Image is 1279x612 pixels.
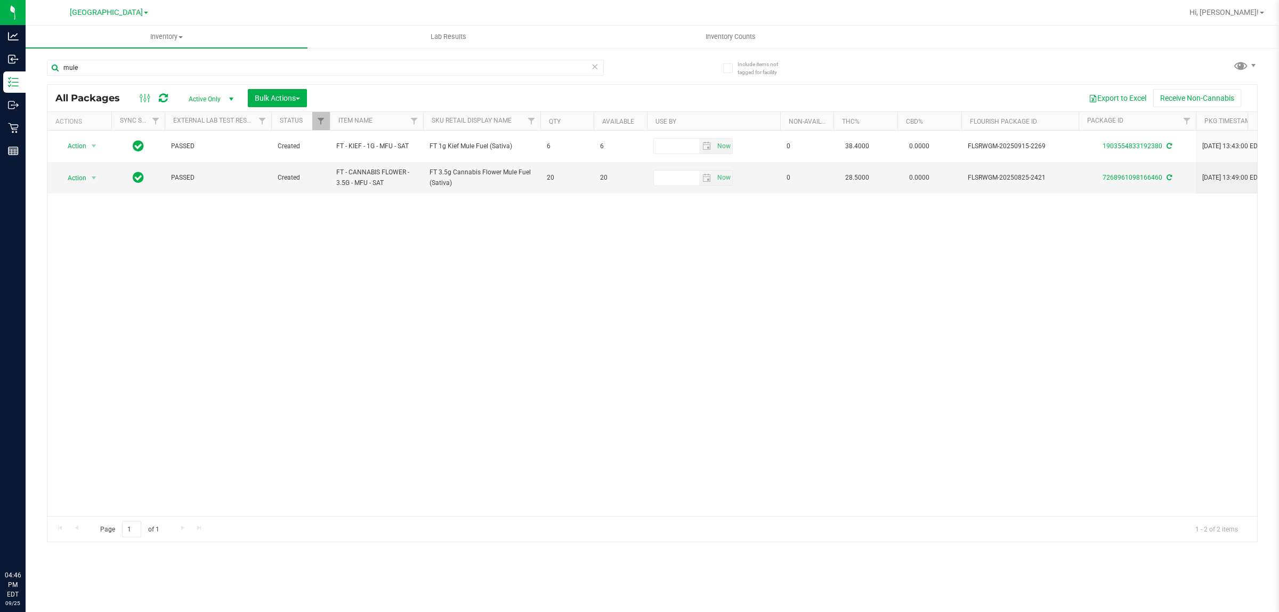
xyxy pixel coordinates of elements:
[1153,89,1241,107] button: Receive Non-Cannabis
[906,118,923,125] a: CBD%
[312,112,330,130] a: Filter
[602,118,634,125] a: Available
[904,170,935,186] span: 0.0000
[133,139,144,154] span: In Sync
[55,118,107,125] div: Actions
[278,141,323,151] span: Created
[122,521,141,537] input: 1
[430,167,534,188] span: FT 3.5g Cannabis Flower Mule Fuel (Sativa)
[840,139,875,154] span: 38.4000
[8,123,19,133] inline-svg: Retail
[591,60,598,74] span: Clear
[120,117,161,124] a: Sync Status
[432,117,512,124] a: Sku Retail Display Name
[1178,112,1196,130] a: Filter
[171,141,265,151] span: PASSED
[600,141,641,151] span: 6
[26,26,307,48] a: Inventory
[336,141,417,151] span: FT - KIEF - 1G - MFU - SAT
[600,173,641,183] span: 20
[280,117,303,124] a: Status
[58,171,87,186] span: Action
[8,146,19,156] inline-svg: Reports
[715,170,733,186] span: Set Current date
[1087,117,1123,124] a: Package ID
[70,8,143,17] span: [GEOGRAPHIC_DATA]
[47,60,604,76] input: Search Package ID, Item Name, SKU, Lot or Part Number...
[58,139,87,154] span: Action
[87,171,101,186] span: select
[11,527,43,559] iframe: Resource center
[1202,141,1261,151] span: [DATE] 13:43:00 EDT
[8,54,19,65] inline-svg: Inbound
[699,171,715,186] span: select
[55,92,131,104] span: All Packages
[8,77,19,87] inline-svg: Inventory
[1103,174,1162,181] a: 7268961098166460
[787,141,827,151] span: 0
[147,112,165,130] a: Filter
[1202,173,1261,183] span: [DATE] 13:49:00 EDT
[1082,89,1153,107] button: Export to Excel
[307,26,589,48] a: Lab Results
[523,112,540,130] a: Filter
[842,118,860,125] a: THC%
[430,141,534,151] span: FT 1g Kief Mule Fuel (Sativa)
[1189,8,1259,17] span: Hi, [PERSON_NAME]!
[171,173,265,183] span: PASSED
[789,118,836,125] a: Non-Available
[787,173,827,183] span: 0
[738,60,791,76] span: Include items not tagged for facility
[547,141,587,151] span: 6
[904,139,935,154] span: 0.0000
[5,599,21,607] p: 09/25
[655,118,676,125] a: Use By
[715,171,732,186] span: select
[91,521,168,537] span: Page of 1
[8,31,19,42] inline-svg: Analytics
[1187,521,1246,537] span: 1 - 2 of 2 items
[278,173,323,183] span: Created
[87,139,101,154] span: select
[968,173,1072,183] span: FLSRWGM-20250825-2421
[1103,142,1162,150] a: 1903554833192380
[173,117,257,124] a: External Lab Test Result
[549,118,561,125] a: Qty
[715,139,732,154] span: select
[970,118,1037,125] a: Flourish Package ID
[547,173,587,183] span: 20
[715,139,733,154] span: Set Current date
[338,117,373,124] a: Item Name
[1165,174,1172,181] span: Sync from Compliance System
[8,100,19,110] inline-svg: Outbound
[406,112,423,130] a: Filter
[691,32,770,42] span: Inventory Counts
[255,94,300,102] span: Bulk Actions
[589,26,871,48] a: Inventory Counts
[26,32,307,42] span: Inventory
[840,170,875,186] span: 28.5000
[416,32,481,42] span: Lab Results
[699,139,715,154] span: select
[1165,142,1172,150] span: Sync from Compliance System
[5,570,21,599] p: 04:46 PM EDT
[248,89,307,107] button: Bulk Actions
[254,112,271,130] a: Filter
[968,141,1072,151] span: FLSRWGM-20250915-2269
[133,170,144,185] span: In Sync
[336,167,417,188] span: FT - CANNABIS FLOWER - 3.5G - MFU - SAT
[1204,117,1267,125] a: Pkg Timestamp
